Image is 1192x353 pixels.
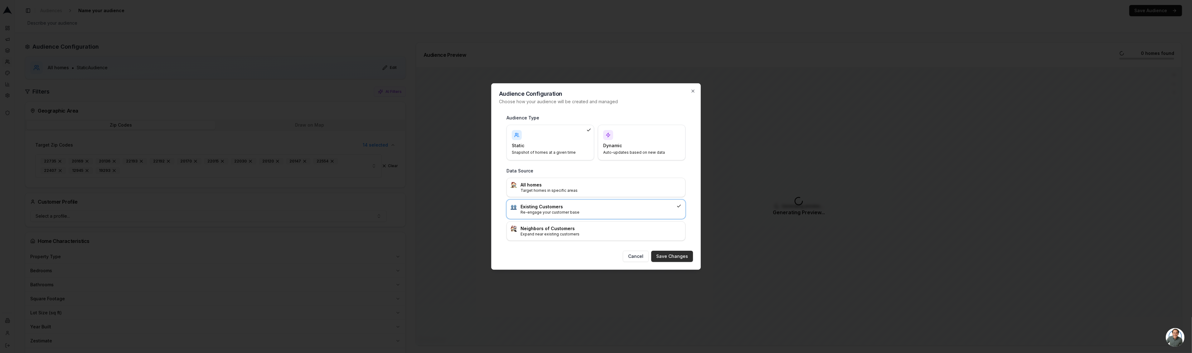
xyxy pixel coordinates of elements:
button: Cancel [623,251,649,262]
button: Save Changes [651,251,693,262]
p: Target homes in specific areas [521,188,681,193]
div: DynamicAuto-updates based on new data [598,125,686,160]
p: Auto-updates based on new data [603,150,673,155]
p: Snapshot of homes at a given time [512,150,581,155]
div: :house:All homesTarget homes in specific areas [506,178,686,197]
div: :house_buildings:Neighbors of CustomersExpand near existing customers [506,221,686,241]
h3: Neighbors of Customers [521,225,681,232]
img: :house_buildings: [511,225,517,232]
img: :house: [511,182,517,188]
p: Re-engage your customer base [521,210,674,215]
img: :busts_in_silhouette: [511,204,517,210]
h4: Static [512,143,581,149]
div: StaticSnapshot of homes at a given time [506,125,594,160]
h2: Audience Configuration [499,91,693,97]
div: :busts_in_silhouette:Existing CustomersRe-engage your customer base [506,200,686,219]
h3: All homes [521,182,681,188]
h3: Audience Type [506,115,686,121]
p: Choose how your audience will be created and managed [499,99,693,105]
h3: Data Source [506,168,686,174]
p: Expand near existing customers [521,232,681,237]
h3: Existing Customers [521,204,674,210]
h4: Dynamic [603,143,673,149]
